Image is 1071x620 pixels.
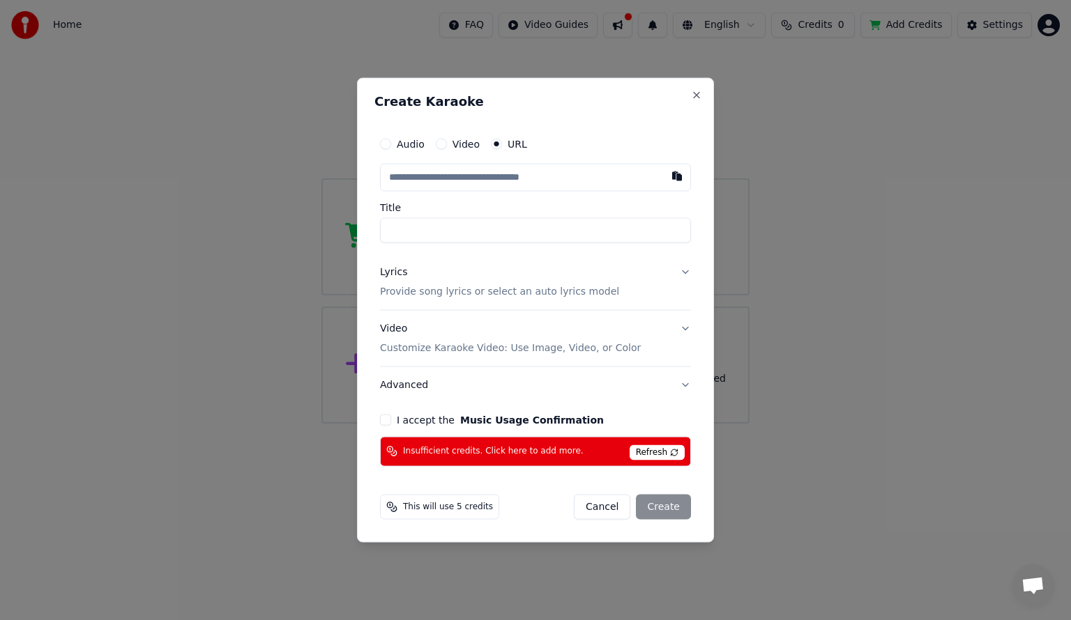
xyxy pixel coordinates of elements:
label: I accept the [397,414,604,424]
h2: Create Karaoke [374,95,697,108]
button: LyricsProvide song lyrics or select an auto lyrics model [380,254,691,310]
label: Video [453,139,480,149]
div: Video [380,322,641,355]
button: I accept the [460,414,604,424]
p: Customize Karaoke Video: Use Image, Video, or Color [380,341,641,355]
label: Audio [397,139,425,149]
span: Refresh [630,444,685,460]
label: URL [508,139,527,149]
div: Lyrics [380,265,407,279]
button: Advanced [380,366,691,403]
button: Cancel [574,494,630,519]
button: VideoCustomize Karaoke Video: Use Image, Video, or Color [380,311,691,366]
span: This will use 5 credits [403,501,493,512]
span: Insufficient credits. Click here to add more. [403,446,584,457]
label: Title [380,203,691,212]
p: Provide song lyrics or select an auto lyrics model [380,285,619,299]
